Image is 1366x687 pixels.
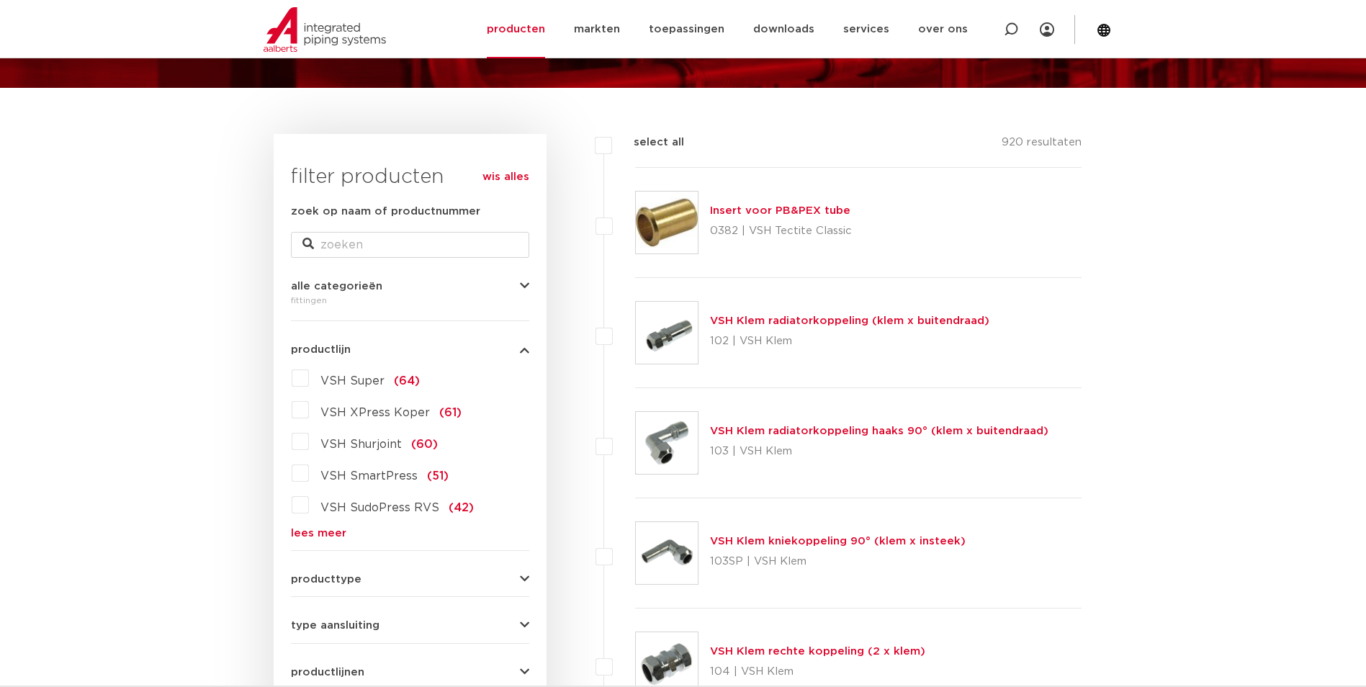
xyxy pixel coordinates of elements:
[427,470,449,482] span: (51)
[320,407,430,418] span: VSH XPress Koper
[291,574,361,585] span: producttype
[612,134,684,151] label: select all
[710,205,850,216] a: Insert voor PB&PEX tube
[482,169,529,186] a: wis alles
[710,315,989,326] a: VSH Klem radiatorkoppeling (klem x buitendraad)
[291,232,529,258] input: zoeken
[636,302,698,364] img: Thumbnail for VSH Klem radiatorkoppeling (klem x buitendraad)
[710,536,966,547] a: VSH Klem kniekoppeling 90° (klem x insteek)
[291,528,529,539] a: lees meer
[291,620,529,631] button: type aansluiting
[291,574,529,585] button: producttype
[439,407,462,418] span: (61)
[291,620,379,631] span: type aansluiting
[291,344,529,355] button: productlijn
[291,281,529,292] button: alle categorieën
[710,440,1048,463] p: 103 | VSH Klem
[291,203,480,220] label: zoek op naam of productnummer
[710,646,925,657] a: VSH Klem rechte koppeling (2 x klem)
[636,192,698,253] img: Thumbnail for Insert voor PB&PEX tube
[411,439,438,450] span: (60)
[320,502,439,513] span: VSH SudoPress RVS
[291,344,351,355] span: productlijn
[710,660,925,683] p: 104 | VSH Klem
[1002,134,1082,156] p: 920 resultaten
[710,426,1048,436] a: VSH Klem radiatorkoppeling haaks 90° (klem x buitendraad)
[449,502,474,513] span: (42)
[710,550,966,573] p: 103SP | VSH Klem
[710,220,852,243] p: 0382 | VSH Tectite Classic
[291,163,529,192] h3: filter producten
[320,470,418,482] span: VSH SmartPress
[320,375,385,387] span: VSH Super
[710,330,989,353] p: 102 | VSH Klem
[291,292,529,309] div: fittingen
[320,439,402,450] span: VSH Shurjoint
[636,412,698,474] img: Thumbnail for VSH Klem radiatorkoppeling haaks 90° (klem x buitendraad)
[291,667,364,678] span: productlijnen
[394,375,420,387] span: (64)
[636,522,698,584] img: Thumbnail for VSH Klem kniekoppeling 90° (klem x insteek)
[291,667,529,678] button: productlijnen
[291,281,382,292] span: alle categorieën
